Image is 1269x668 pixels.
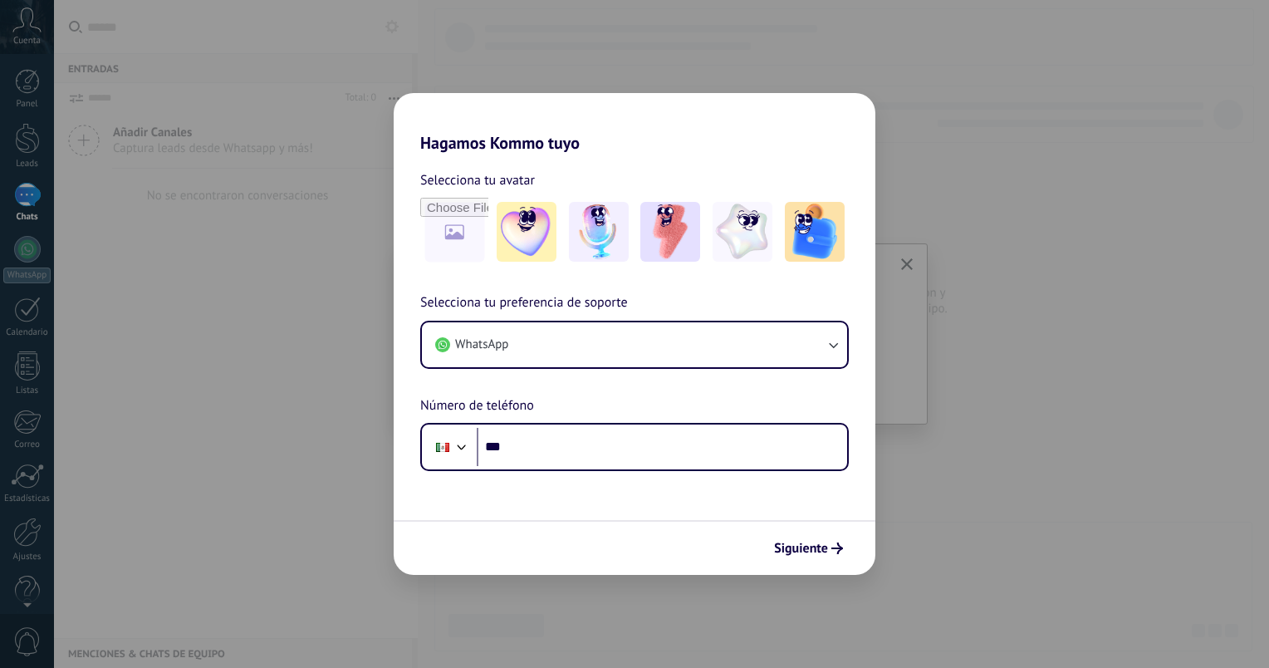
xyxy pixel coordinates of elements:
[640,202,700,262] img: -3.jpeg
[785,202,845,262] img: -5.jpeg
[420,395,534,417] span: Número de teléfono
[394,93,875,153] h2: Hagamos Kommo tuyo
[767,534,850,562] button: Siguiente
[422,322,847,367] button: WhatsApp
[427,430,458,464] div: Mexico: + 52
[455,336,508,353] span: WhatsApp
[420,169,535,191] span: Selecciona tu avatar
[713,202,772,262] img: -4.jpeg
[569,202,629,262] img: -2.jpeg
[420,292,628,314] span: Selecciona tu preferencia de soporte
[497,202,556,262] img: -1.jpeg
[774,543,828,554] span: Siguiente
